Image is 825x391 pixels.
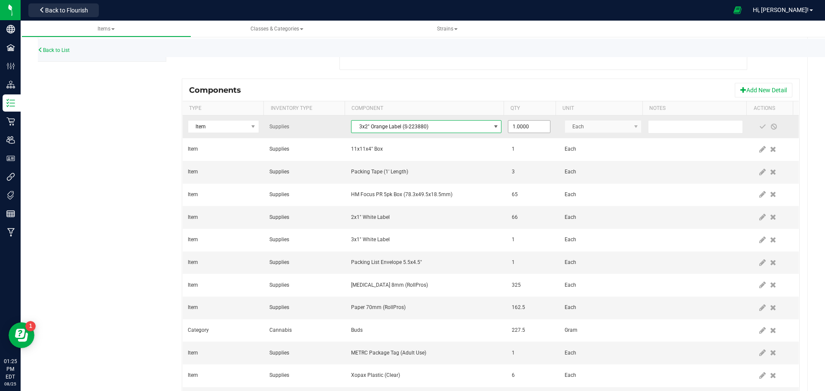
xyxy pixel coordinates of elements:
inline-svg: User Roles [6,154,15,163]
span: Cannabis [269,327,292,333]
span: 66 [512,214,518,220]
span: Each [565,169,576,175]
span: Gram [565,327,577,333]
button: Back to Flourish [28,3,99,17]
th: Component [345,101,504,116]
span: METRC Package Tag (Adult Use) [351,350,426,356]
inline-svg: Integrations [6,173,15,181]
span: Supplies [269,282,289,288]
span: Packing Tape (1' Length) [351,169,408,175]
span: Item [188,121,248,133]
span: Supplies [269,146,289,152]
inline-svg: Facilities [6,43,15,52]
span: Each [565,191,576,197]
span: Item [188,304,198,310]
span: Supplies [269,214,289,220]
span: Supplies [269,259,289,265]
span: 162.5 [512,304,525,310]
span: Supplies [269,191,289,197]
inline-svg: Configuration [6,62,15,70]
inline-svg: Reports [6,209,15,218]
span: Buds [351,327,363,333]
span: Item [188,146,198,152]
span: Item [188,259,198,265]
button: Add New Detail [735,83,792,97]
span: HM Focus PR 5pk Box (78.3x49.5x18.5mm) [351,191,452,197]
inline-svg: Users [6,136,15,144]
span: 3x2" Orange Label (S-223880) [351,121,490,133]
span: Xopax Plastic (Clear) [351,372,400,378]
th: Unit [556,101,642,116]
span: Classes & Categories [251,26,303,32]
iframe: Resource center unread badge [25,321,36,331]
span: Item [188,372,198,378]
span: 227.5 [512,327,525,333]
span: Each [565,282,576,288]
span: [MEDICAL_DATA] 8mm (RollPros) [351,282,428,288]
span: Item [188,214,198,220]
span: Each [565,372,576,378]
th: Qty [504,101,556,116]
span: Hi, [PERSON_NAME]! [753,6,809,13]
a: Back to List [38,47,70,53]
span: 1 [512,146,515,152]
span: 1 [512,350,515,356]
span: Supplies [269,350,289,356]
span: Each [565,350,576,356]
inline-svg: Manufacturing [6,228,15,236]
span: Item [188,350,198,356]
span: Item [188,169,198,175]
span: Each [565,236,576,242]
span: Each [565,259,576,265]
span: Back to Flourish [45,7,88,14]
span: 11x11x4" Box [351,146,383,152]
span: Item [188,236,198,242]
span: Strains [437,26,458,32]
inline-svg: Distribution [6,80,15,89]
inline-svg: Inventory [6,99,15,107]
span: 1 [512,236,515,242]
span: 3 [512,169,515,175]
span: Each [565,304,576,310]
span: 6 [512,372,515,378]
span: Supplies [269,124,289,130]
span: 1 [512,259,515,265]
th: Inventory Type [263,101,344,116]
span: Supplies [269,169,289,175]
span: Item [188,282,198,288]
p: 01:25 PM EDT [4,358,17,381]
span: Supplies [269,236,289,242]
iframe: Resource center [9,322,34,348]
span: 325 [512,282,521,288]
span: Category [188,327,209,333]
span: Item [188,191,198,197]
span: Supplies [269,304,289,310]
span: Items [98,26,115,32]
span: 2x1" White Label [351,214,390,220]
span: 65 [512,191,518,197]
span: 3x1" White Label [351,236,390,242]
span: Each [565,146,576,152]
inline-svg: Retail [6,117,15,126]
span: Packing List Envelope 5.5x4.5" [351,259,422,265]
div: Components [189,85,247,95]
p: 08/25 [4,381,17,387]
span: Paper 70mm (RollPros) [351,304,406,310]
span: Open Ecommerce Menu [728,2,747,18]
span: Supplies [269,372,289,378]
th: Type [183,101,263,116]
th: Actions [746,101,793,116]
inline-svg: Company [6,25,15,33]
th: Notes [642,101,746,116]
span: Each [565,214,576,220]
inline-svg: Tags [6,191,15,200]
